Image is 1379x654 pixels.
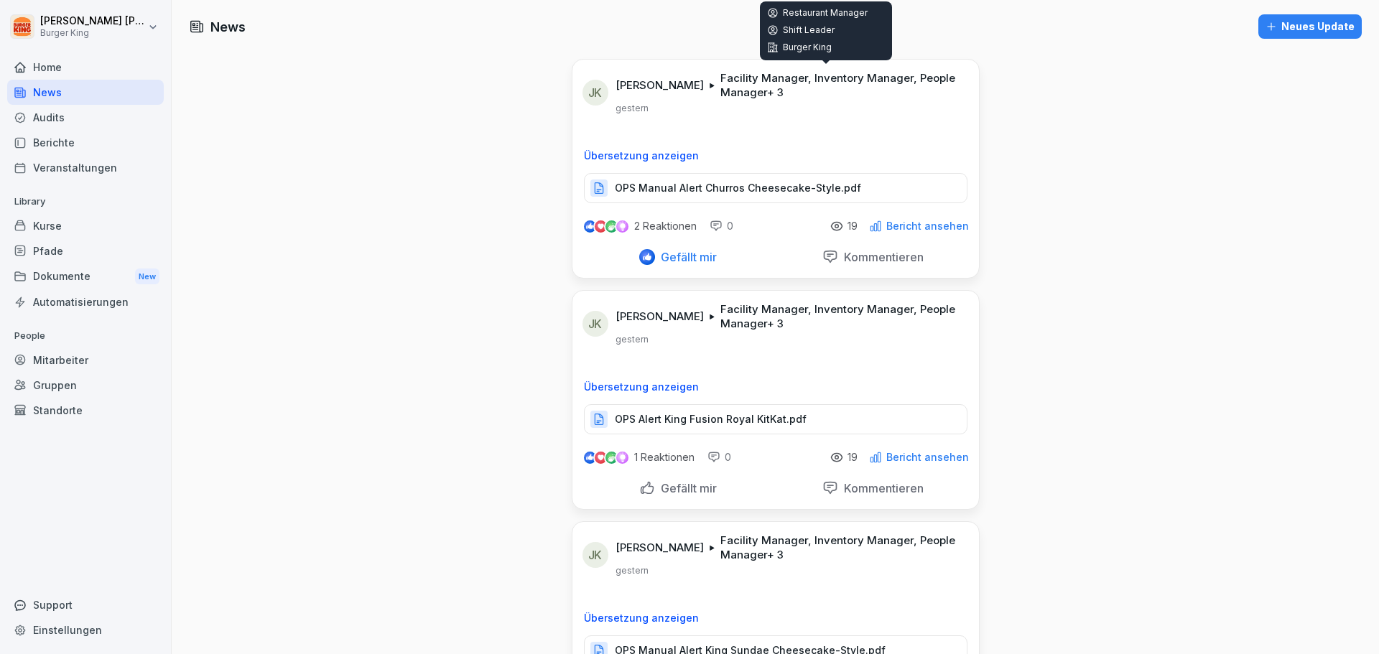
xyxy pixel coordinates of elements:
[1266,19,1355,34] div: Neues Update
[615,181,861,195] p: OPS Manual Alert Churros Cheesecake-Style.pdf
[7,130,164,155] a: Berichte
[615,412,807,426] p: OPS Alert King Fusion Royal KitKat.pdf
[584,220,595,232] img: like
[720,533,962,562] p: Facility Manager, Inventory Manager, People Manager + 3
[7,373,164,398] a: Gruppen
[7,289,164,314] a: Automatisierungen
[40,15,145,27] p: [PERSON_NAME] [PERSON_NAME]
[7,80,164,105] a: News
[7,263,164,290] a: DokumenteNew
[710,219,733,233] div: 0
[848,220,858,232] p: 19
[584,381,967,393] p: Übersetzung anzeigen
[584,612,967,624] p: Übersetzung anzeigen
[210,17,246,37] h1: News
[7,105,164,130] a: Audits
[707,450,731,464] div: 0
[584,416,967,431] a: OPS Alert King Fusion Royal KitKat.pdf
[655,481,717,495] p: Gefällt mir
[616,309,704,324] p: [PERSON_NAME]
[582,80,608,106] div: JK
[848,452,858,463] p: 19
[616,334,649,345] p: gestern
[616,541,704,555] p: [PERSON_NAME]
[584,150,967,162] p: Übersetzung anzeigen
[595,452,606,463] img: love
[634,220,697,232] p: 2 Reaktionen
[886,220,969,232] p: Bericht ansehen
[135,268,159,285] div: New
[838,481,924,495] p: Kommentieren
[838,250,924,264] p: Kommentieren
[7,263,164,290] div: Dokumente
[7,155,164,180] a: Veranstaltungen
[1258,14,1362,39] button: Neues Update
[616,78,704,93] p: [PERSON_NAME]
[767,24,885,36] p: Shift Leader
[7,592,164,617] div: Support
[582,542,608,568] div: JK
[720,71,962,100] p: Facility Manager, Inventory Manager, People Manager + 3
[7,55,164,80] a: Home
[616,220,628,233] img: inspiring
[7,617,164,643] a: Einstellungen
[634,452,695,463] p: 1 Reaktionen
[584,185,967,200] a: OPS Manual Alert Churros Cheesecake-Style.pdf
[7,398,164,423] a: Standorte
[7,213,164,238] a: Kurse
[616,103,649,114] p: gestern
[40,28,145,38] p: Burger King
[886,452,969,463] p: Bericht ansehen
[584,452,595,463] img: like
[616,451,628,464] img: inspiring
[7,238,164,263] a: Pfade
[616,565,649,576] p: gestern
[720,302,962,331] p: Facility Manager, Inventory Manager, People Manager + 3
[7,190,164,213] p: Library
[595,221,606,232] img: love
[582,311,608,337] div: JK
[605,452,618,464] img: celebrate
[7,324,164,347] p: People
[767,42,885,53] p: Burger King
[767,7,885,19] p: Restaurant Manager
[7,347,164,373] a: Mitarbeiter
[605,220,618,233] img: celebrate
[655,250,717,264] p: Gefällt mir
